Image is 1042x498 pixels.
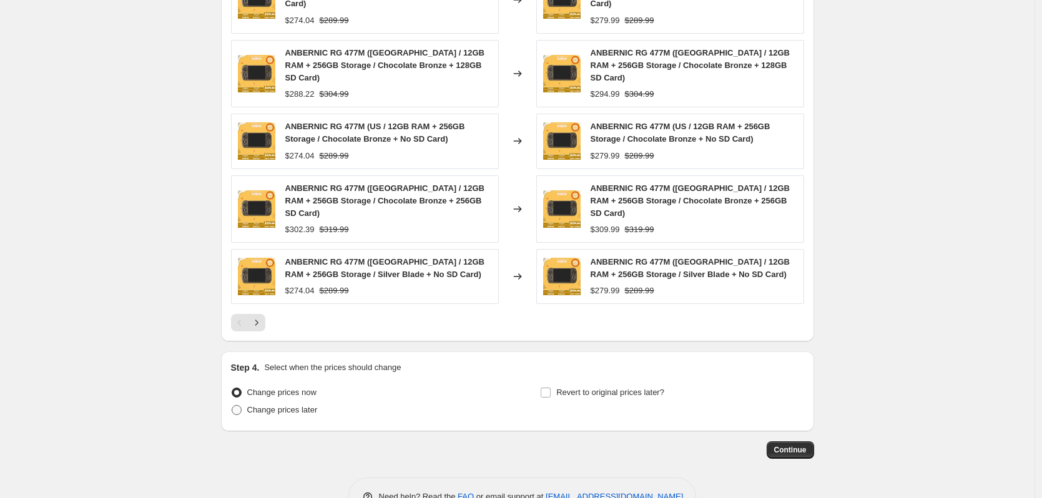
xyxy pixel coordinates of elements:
button: Next [248,314,265,331]
span: ANBERNIC RG 477M (US / 12GB RAM + 256GB Storage / Chocolate Bronze + No SD Card) [285,122,465,144]
strike: $289.99 [320,285,349,297]
img: 477M_b41f1e54-ab4a-4099-9575-873621ab9f45_80x.jpg [238,122,275,160]
img: 477M_b41f1e54-ab4a-4099-9575-873621ab9f45_80x.jpg [238,55,275,92]
img: 477M_b41f1e54-ab4a-4099-9575-873621ab9f45_80x.jpg [543,122,581,160]
strike: $289.99 [320,14,349,27]
div: $274.04 [285,285,315,297]
strike: $319.99 [320,223,349,236]
div: $274.04 [285,14,315,27]
p: Select when the prices should change [264,361,401,374]
div: $288.22 [285,88,315,100]
div: $294.99 [591,88,620,100]
img: 477M_b41f1e54-ab4a-4099-9575-873621ab9f45_80x.jpg [543,55,581,92]
span: ANBERNIC RG 477M ([GEOGRAPHIC_DATA] / 12GB RAM + 256GB Storage / Chocolate Bronze + 128GB SD Card) [591,48,790,82]
span: Change prices now [247,388,317,397]
div: $279.99 [591,285,620,297]
strike: $289.99 [625,14,654,27]
div: $309.99 [591,223,620,236]
span: ANBERNIC RG 477M ([GEOGRAPHIC_DATA] / 12GB RAM + 256GB Storage / Chocolate Bronze + 128GB SD Card) [285,48,485,82]
strike: $304.99 [625,88,654,100]
div: $302.39 [285,223,315,236]
span: ANBERNIC RG 477M ([GEOGRAPHIC_DATA] / 12GB RAM + 256GB Storage / Chocolate Bronze + 256GB SD Card) [285,183,485,218]
span: Continue [774,445,807,455]
strike: $304.99 [320,88,349,100]
span: Change prices later [247,405,318,414]
strike: $289.99 [625,150,654,162]
div: $274.04 [285,150,315,162]
img: 477M_b41f1e54-ab4a-4099-9575-873621ab9f45_80x.jpg [238,190,275,228]
img: 477M_b41f1e54-ab4a-4099-9575-873621ab9f45_80x.jpg [238,258,275,295]
span: ANBERNIC RG 477M ([GEOGRAPHIC_DATA] / 12GB RAM + 256GB Storage / Silver Blade + No SD Card) [285,257,485,279]
div: $279.99 [591,14,620,27]
button: Continue [767,441,814,459]
div: $279.99 [591,150,620,162]
span: ANBERNIC RG 477M ([GEOGRAPHIC_DATA] / 12GB RAM + 256GB Storage / Silver Blade + No SD Card) [591,257,790,279]
h2: Step 4. [231,361,260,374]
strike: $289.99 [625,285,654,297]
strike: $319.99 [625,223,654,236]
img: 477M_b41f1e54-ab4a-4099-9575-873621ab9f45_80x.jpg [543,190,581,228]
span: Revert to original prices later? [556,388,664,397]
span: ANBERNIC RG 477M ([GEOGRAPHIC_DATA] / 12GB RAM + 256GB Storage / Chocolate Bronze + 256GB SD Card) [591,183,790,218]
img: 477M_b41f1e54-ab4a-4099-9575-873621ab9f45_80x.jpg [543,258,581,295]
nav: Pagination [231,314,265,331]
span: ANBERNIC RG 477M (US / 12GB RAM + 256GB Storage / Chocolate Bronze + No SD Card) [591,122,770,144]
strike: $289.99 [320,150,349,162]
